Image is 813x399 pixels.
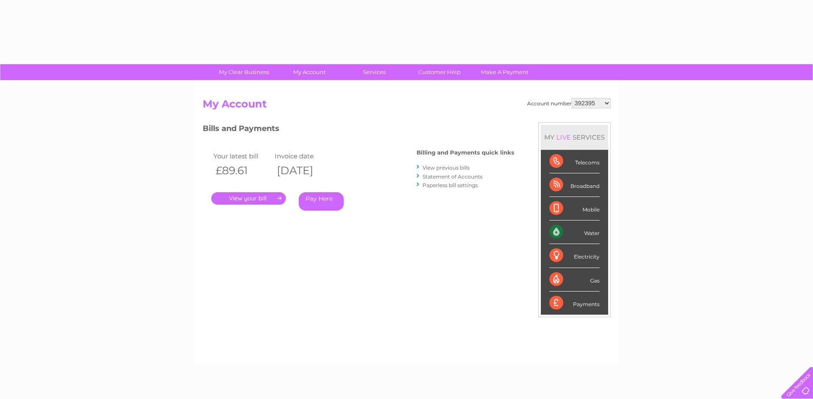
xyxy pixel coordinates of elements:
h4: Billing and Payments quick links [417,149,514,156]
div: Electricity [549,244,600,268]
div: LIVE [555,133,573,141]
a: Paperless bill settings [423,182,478,188]
a: My Clear Business [209,64,279,80]
div: Gas [549,268,600,292]
th: £89.61 [211,162,273,179]
h3: Bills and Payments [203,122,514,137]
a: . [211,192,286,205]
div: Payments [549,292,600,315]
td: Invoice date [273,150,334,162]
a: Services [339,64,410,80]
a: View previous bills [423,164,470,171]
td: Your latest bill [211,150,273,162]
div: Broadband [549,173,600,197]
a: My Account [274,64,345,80]
div: Telecoms [549,150,600,173]
div: Account number [527,98,611,108]
div: Mobile [549,197,600,220]
a: Pay Here [299,192,344,211]
a: Customer Help [404,64,475,80]
a: Make A Payment [469,64,540,80]
div: Water [549,220,600,244]
th: [DATE] [273,162,334,179]
h2: My Account [203,98,611,114]
div: MY SERVICES [541,125,608,149]
a: Statement of Accounts [423,173,483,180]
